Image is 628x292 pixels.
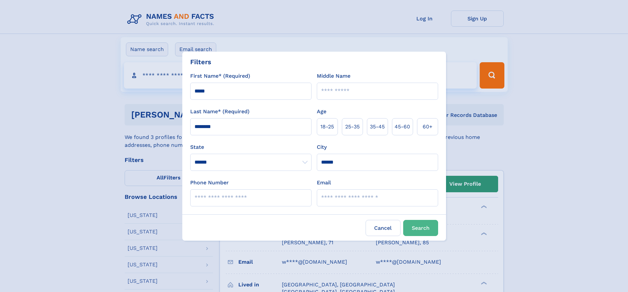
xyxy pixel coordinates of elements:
label: Cancel [366,220,401,236]
label: Email [317,179,331,187]
label: State [190,143,312,151]
label: Middle Name [317,72,350,80]
span: 35‑45 [370,123,385,131]
span: 25‑35 [345,123,360,131]
button: Search [403,220,438,236]
span: 60+ [423,123,433,131]
span: 45‑60 [395,123,410,131]
label: City [317,143,327,151]
label: Phone Number [190,179,229,187]
label: First Name* (Required) [190,72,250,80]
div: Filters [190,57,211,67]
label: Last Name* (Required) [190,108,250,116]
span: 18‑25 [320,123,334,131]
label: Age [317,108,326,116]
